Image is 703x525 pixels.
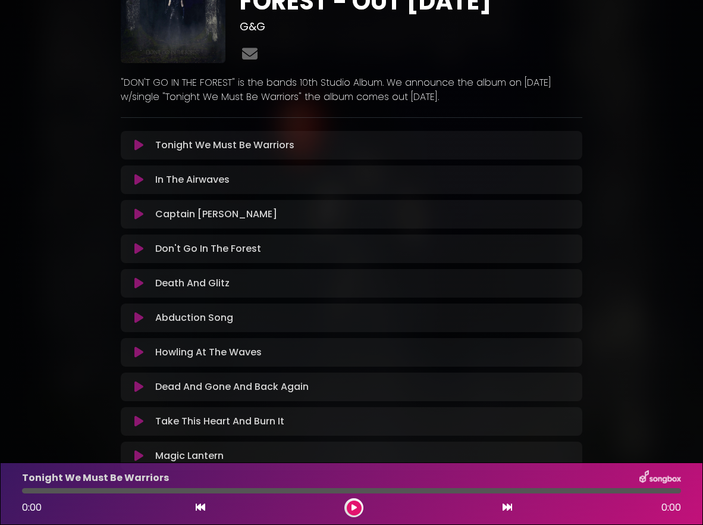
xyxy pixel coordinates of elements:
[121,76,582,104] p: "DON'T GO IN THE FOREST" is the bands 10th Studio Album. We announce the album on [DATE] w/single...
[155,449,224,463] p: Magic Lantern
[155,276,230,290] p: Death And Glitz
[639,470,681,486] img: songbox-logo-white.png
[240,20,582,33] h3: G&G
[155,242,261,256] p: Don't Go In The Forest
[155,207,277,221] p: Captain [PERSON_NAME]
[155,380,309,394] p: Dead And Gone And Back Again
[155,138,294,152] p: Tonight We Must Be Warriors
[155,414,284,429] p: Take This Heart And Burn It
[22,501,42,514] span: 0:00
[155,173,230,187] p: In The Airwaves
[22,471,169,485] p: Tonight We Must Be Warriors
[155,311,233,325] p: Abduction Song
[155,345,262,360] p: Howling At The Waves
[661,501,681,515] span: 0:00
